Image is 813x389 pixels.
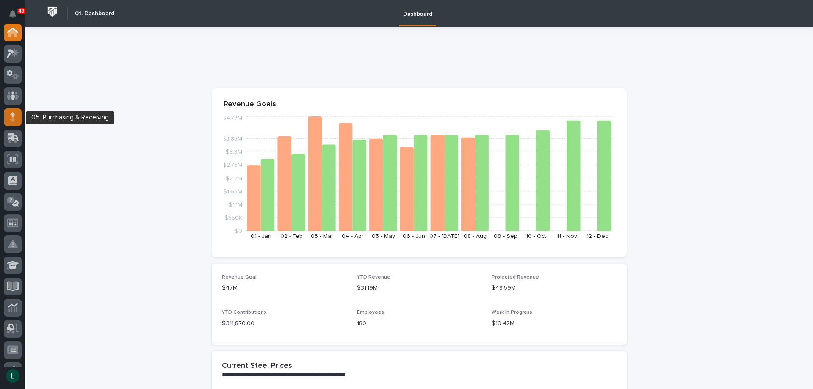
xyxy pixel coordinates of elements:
button: users-avatar [4,367,22,385]
text: 01 - Jan [251,233,271,239]
text: 10 - Oct [526,233,546,239]
p: 180 [357,319,482,328]
tspan: $4.77M [222,115,242,121]
text: 04 - Apr [342,233,364,239]
text: 09 - Sep [494,233,517,239]
p: $19.42M [492,319,617,328]
tspan: $0 [235,228,242,234]
p: 43 [19,8,24,14]
text: 11 - Nov [557,233,577,239]
tspan: $3.85M [222,136,242,142]
text: 03 - Mar [311,233,333,239]
span: YTD Contributions [222,310,266,315]
span: Employees [357,310,384,315]
tspan: $3.3M [226,149,242,155]
h2: 01. Dashboard [75,10,114,17]
img: Workspace Logo [44,4,60,19]
text: 05 - May [372,233,395,239]
button: Notifications [4,5,22,23]
tspan: $2.2M [226,175,242,181]
p: $47M [222,284,347,292]
span: Work in Progress [492,310,532,315]
tspan: $550K [224,215,242,221]
text: 12 - Dec [586,233,608,239]
span: YTD Revenue [357,275,390,280]
tspan: $1.65M [223,188,242,194]
tspan: $2.75M [223,162,242,168]
text: 07 - [DATE] [429,233,459,239]
h2: Current Steel Prices [222,361,292,371]
text: 02 - Feb [280,233,303,239]
p: Revenue Goals [224,100,615,109]
p: $48.59M [492,284,617,292]
p: $31.19M [357,284,482,292]
text: 08 - Aug [464,233,487,239]
tspan: $1.1M [229,201,242,207]
span: Projected Revenue [492,275,539,280]
span: Revenue Goal [222,275,257,280]
text: 06 - Jun [403,233,425,239]
div: Notifications43 [11,10,22,24]
p: $ 311,870.00 [222,319,347,328]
